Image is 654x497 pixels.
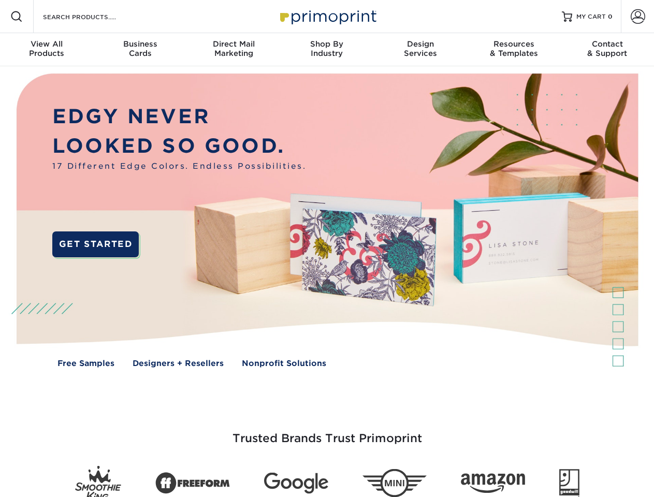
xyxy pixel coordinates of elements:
a: GET STARTED [52,231,139,257]
img: Primoprint [275,5,379,27]
span: MY CART [576,12,606,21]
a: Direct MailMarketing [187,33,280,66]
div: Services [374,39,467,58]
a: Shop ByIndustry [280,33,373,66]
div: & Support [561,39,654,58]
a: BusinessCards [93,33,186,66]
img: Goodwill [559,469,579,497]
div: Cards [93,39,186,58]
span: Design [374,39,467,49]
span: 0 [608,13,613,20]
img: Google [264,473,328,494]
a: Designers + Resellers [133,358,224,370]
span: Direct Mail [187,39,280,49]
a: Nonprofit Solutions [242,358,326,370]
span: Contact [561,39,654,49]
span: Resources [467,39,560,49]
a: Contact& Support [561,33,654,66]
p: LOOKED SO GOOD. [52,131,306,161]
a: Free Samples [57,358,114,370]
div: Marketing [187,39,280,58]
div: Industry [280,39,373,58]
span: Business [93,39,186,49]
a: Resources& Templates [467,33,560,66]
img: Amazon [461,474,525,493]
h3: Trusted Brands Trust Primoprint [24,407,630,458]
a: DesignServices [374,33,467,66]
div: & Templates [467,39,560,58]
p: EDGY NEVER [52,102,306,131]
input: SEARCH PRODUCTS..... [42,10,143,23]
span: 17 Different Edge Colors. Endless Possibilities. [52,160,306,172]
span: Shop By [280,39,373,49]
